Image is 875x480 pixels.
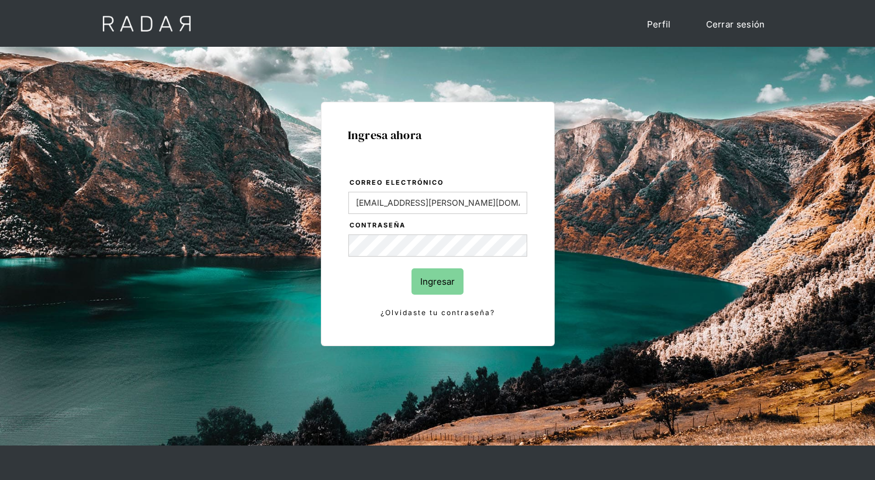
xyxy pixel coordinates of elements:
[694,12,777,37] a: Cerrar sesión
[348,177,528,319] form: Login Form
[350,177,527,189] label: Correo electrónico
[411,268,464,295] input: Ingresar
[348,129,528,141] h1: Ingresa ahora
[348,306,527,319] a: ¿Olvidaste tu contraseña?
[350,220,527,232] label: Contraseña
[348,192,527,214] input: bruce@wayne.com
[635,12,683,37] a: Perfil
